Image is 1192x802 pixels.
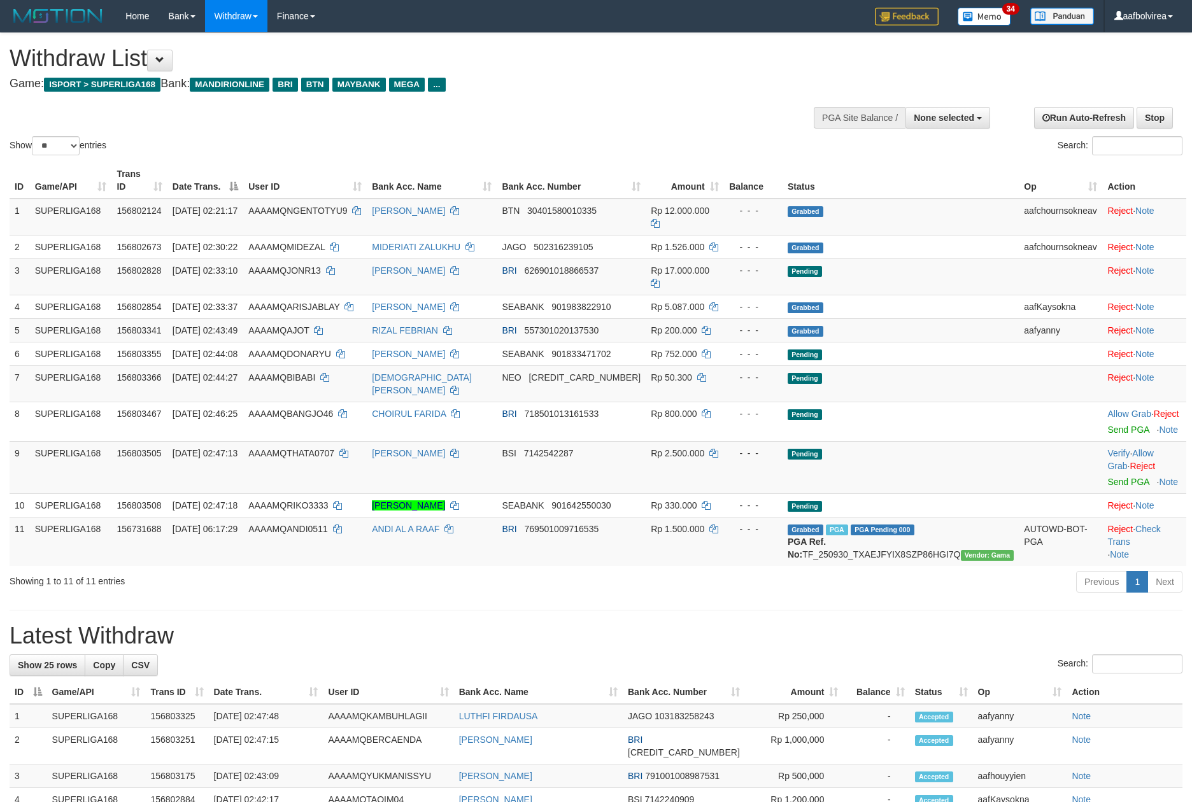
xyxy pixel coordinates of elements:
[173,372,238,383] span: [DATE] 02:44:27
[10,728,47,764] td: 2
[729,204,777,217] div: - - -
[10,6,106,25] img: MOTION_logo.png
[372,349,445,359] a: [PERSON_NAME]
[323,680,453,704] th: User ID: activate to sort column ascending
[117,325,161,335] span: 156803341
[117,349,161,359] span: 156803355
[117,500,161,510] span: 156803508
[1030,8,1094,25] img: panduan.png
[30,493,112,517] td: SUPERLIGA168
[814,107,905,129] div: PGA Site Balance /
[301,78,329,92] span: BTN
[173,500,238,510] span: [DATE] 02:47:18
[529,372,641,383] span: Copy 5859458141488461 to clipboard
[47,680,146,704] th: Game/API: activate to sort column ascending
[1135,206,1154,216] a: Note
[117,302,161,312] span: 156802854
[10,441,30,493] td: 9
[131,660,150,670] span: CSV
[248,500,328,510] span: AAAAMQRIKO3333
[729,241,777,253] div: - - -
[248,448,334,458] span: AAAAMQTHATA0707
[524,265,599,276] span: Copy 626901018866537 to clipboard
[1019,318,1102,342] td: aafyanny
[1107,349,1133,359] a: Reject
[10,365,30,402] td: 7
[1058,136,1182,155] label: Search:
[788,302,823,313] span: Grabbed
[524,325,599,335] span: Copy 557301020137530 to clipboard
[745,680,844,704] th: Amount: activate to sort column ascending
[47,764,146,788] td: SUPERLIGA168
[332,78,386,92] span: MAYBANK
[724,162,783,199] th: Balance
[527,206,597,216] span: Copy 30401580010335 to clipboard
[1135,302,1154,312] a: Note
[1154,409,1179,419] a: Reject
[372,265,445,276] a: [PERSON_NAME]
[905,107,990,129] button: None selected
[1135,500,1154,510] a: Note
[248,265,321,276] span: AAAAMQJONR13
[1058,654,1182,673] label: Search:
[117,206,161,216] span: 156802124
[788,501,822,512] span: Pending
[729,407,777,420] div: - - -
[30,162,112,199] th: Game/API: activate to sort column ascending
[459,711,538,721] a: LUTHFI FIRDAUSA
[10,46,782,71] h1: Withdraw List
[1147,571,1182,593] a: Next
[173,265,238,276] span: [DATE] 02:33:10
[248,524,328,534] span: AAAAMQANDI0511
[783,162,1019,199] th: Status
[1019,295,1102,318] td: aafKaysokna
[10,318,30,342] td: 5
[372,372,472,395] a: [DEMOGRAPHIC_DATA][PERSON_NAME]
[915,771,953,782] span: Accepted
[502,500,544,510] span: SEABANK
[651,372,692,383] span: Rp 50.300
[1107,409,1153,419] span: ·
[915,735,953,746] span: Accepted
[1102,402,1186,441] td: ·
[389,78,425,92] span: MEGA
[651,265,709,276] span: Rp 17.000.000
[729,371,777,384] div: - - -
[93,660,115,670] span: Copy
[1107,448,1153,471] span: ·
[323,704,453,728] td: AAAAMQKAMBUHLAGII
[651,524,704,534] span: Rp 1.500.000
[788,206,823,217] span: Grabbed
[372,206,445,216] a: [PERSON_NAME]
[1072,735,1091,745] a: Note
[117,265,161,276] span: 156802828
[1107,242,1133,252] a: Reject
[1019,162,1102,199] th: Op: activate to sort column ascending
[502,302,544,312] span: SEABANK
[1107,524,1133,534] a: Reject
[273,78,297,92] span: BRI
[910,680,973,704] th: Status: activate to sort column ascending
[10,162,30,199] th: ID
[1130,461,1155,471] a: Reject
[1135,242,1154,252] a: Note
[788,373,822,384] span: Pending
[651,206,709,216] span: Rp 12.000.000
[973,704,1067,728] td: aafyanny
[248,302,339,312] span: AAAAMQARISJABLAY
[173,409,238,419] span: [DATE] 02:46:25
[1002,3,1019,15] span: 34
[372,500,445,510] a: [PERSON_NAME]
[10,78,782,90] h4: Game: Bank:
[1107,524,1160,547] a: Check Trans
[1126,571,1148,593] a: 1
[1102,199,1186,236] td: ·
[248,409,333,419] span: AAAAMQBANGJO46
[30,258,112,295] td: SUPERLIGA168
[47,704,146,728] td: SUPERLIGA168
[243,162,367,199] th: User ID: activate to sort column ascending
[30,199,112,236] td: SUPERLIGA168
[111,162,167,199] th: Trans ID: activate to sort column ascending
[117,409,161,419] span: 156803467
[651,325,697,335] span: Rp 200.000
